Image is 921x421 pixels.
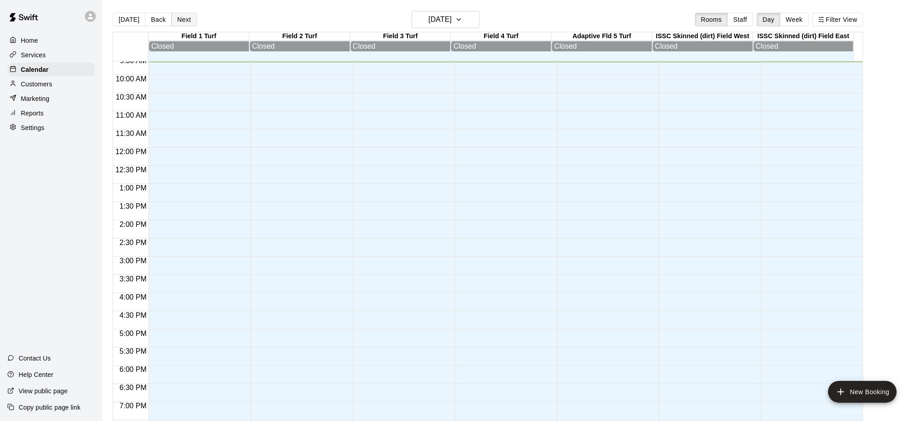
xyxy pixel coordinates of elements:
[21,80,52,89] p: Customers
[117,366,149,374] span: 6:00 PM
[145,13,172,26] button: Back
[21,50,46,60] p: Services
[7,34,95,47] a: Home
[21,36,38,45] p: Home
[117,402,149,410] span: 7:00 PM
[21,109,44,118] p: Reports
[19,386,68,396] p: View public page
[19,354,51,363] p: Contact Us
[19,403,80,412] p: Copy public page link
[113,166,149,174] span: 12:30 PM
[249,32,350,41] div: Field 2 Turf
[753,32,854,41] div: ISSC Skinned (dirt) Field East
[117,184,149,192] span: 1:00 PM
[113,148,149,155] span: 12:00 PM
[117,221,149,228] span: 2:00 PM
[114,75,149,83] span: 10:00 AM
[655,42,751,50] div: Closed
[695,13,728,26] button: Rooms
[117,293,149,301] span: 4:00 PM
[171,13,197,26] button: Next
[554,42,650,50] div: Closed
[151,42,247,50] div: Closed
[552,32,652,41] div: Adaptive Fld 5 Turf
[114,130,149,137] span: 11:30 AM
[21,65,49,74] p: Calendar
[117,311,149,319] span: 4:30 PM
[113,13,145,26] button: [DATE]
[117,330,149,337] span: 5:00 PM
[7,63,95,76] a: Calendar
[451,32,552,41] div: Field 4 Turf
[7,92,95,105] a: Marketing
[114,111,149,119] span: 11:00 AM
[7,77,95,91] a: Customers
[812,13,863,26] button: Filter View
[19,370,53,379] p: Help Center
[757,13,781,26] button: Day
[828,381,897,403] button: add
[353,42,448,50] div: Closed
[428,13,452,26] h6: [DATE]
[453,42,549,50] div: Closed
[117,275,149,283] span: 3:30 PM
[117,239,149,246] span: 2:30 PM
[7,48,95,62] a: Services
[149,32,249,41] div: Field 1 Turf
[252,42,348,50] div: Closed
[350,32,451,41] div: Field 3 Turf
[117,348,149,356] span: 5:30 PM
[117,257,149,265] span: 3:00 PM
[652,32,753,41] div: ISSC Skinned (dirt) Field West
[21,94,50,103] p: Marketing
[412,11,480,28] button: [DATE]
[7,106,95,120] a: Reports
[21,123,45,132] p: Settings
[780,13,809,26] button: Week
[114,93,149,101] span: 10:30 AM
[727,13,753,26] button: Staff
[117,202,149,210] span: 1:30 PM
[117,384,149,392] span: 6:30 PM
[7,121,95,135] a: Settings
[756,42,851,50] div: Closed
